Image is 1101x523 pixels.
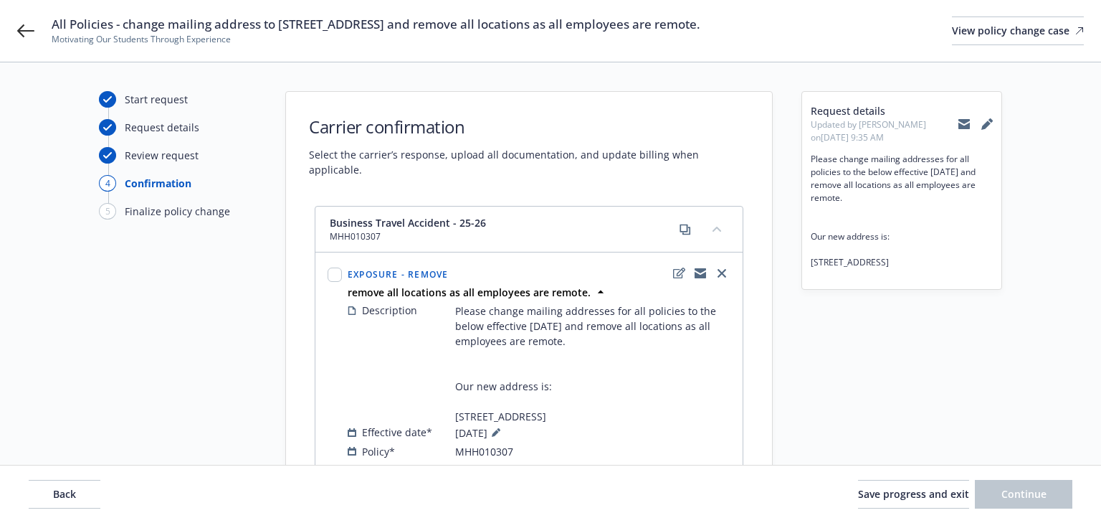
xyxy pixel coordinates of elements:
[29,480,100,509] button: Back
[125,204,230,219] div: Finalize policy change
[348,286,591,299] strong: remove all locations as all employees are remote.
[670,265,687,282] a: edit
[455,424,505,441] span: [DATE]
[52,33,700,46] span: Motivating Our Students Through Experience
[952,17,1084,44] div: View policy change case
[125,176,191,191] div: Confirmation
[315,207,743,253] div: Business Travel Accident - 25-26MHH010307copycollapse content
[692,265,709,282] a: copyLogging
[811,153,993,269] span: Please change mailing addresses for all policies to the below effective [DATE] and remove all loc...
[713,265,730,282] a: close
[362,444,395,459] span: Policy*
[125,120,199,135] div: Request details
[348,268,448,281] span: Exposure - Remove
[125,148,199,163] div: Review request
[975,480,1072,509] button: Continue
[309,147,749,177] span: Select the carrier’s response, upload all documentation, and update billing when applicable.
[330,215,486,230] span: Business Travel Accident - 25-26
[309,115,749,138] h1: Carrier confirmation
[677,221,694,238] a: copy
[1001,487,1047,501] span: Continue
[455,303,730,424] span: Please change mailing addresses for all policies to the below effective [DATE] and remove all loc...
[99,203,116,220] div: 5
[858,487,969,501] span: Save progress and exit
[811,103,958,118] span: Request details
[858,480,969,509] button: Save progress and exit
[53,487,76,501] span: Back
[455,444,513,459] span: MHH010307
[52,16,700,33] span: All Policies - change mailing address to [STREET_ADDRESS] and remove all locations as all employe...
[952,17,1084,45] a: View policy change case
[99,175,116,192] div: 4
[125,92,188,107] div: Start request
[705,217,728,240] button: collapse content
[362,303,417,318] span: Description
[330,230,486,243] span: MHH010307
[362,425,432,440] span: Effective date*
[811,118,958,144] span: Updated by [PERSON_NAME] on [DATE] 9:35 AM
